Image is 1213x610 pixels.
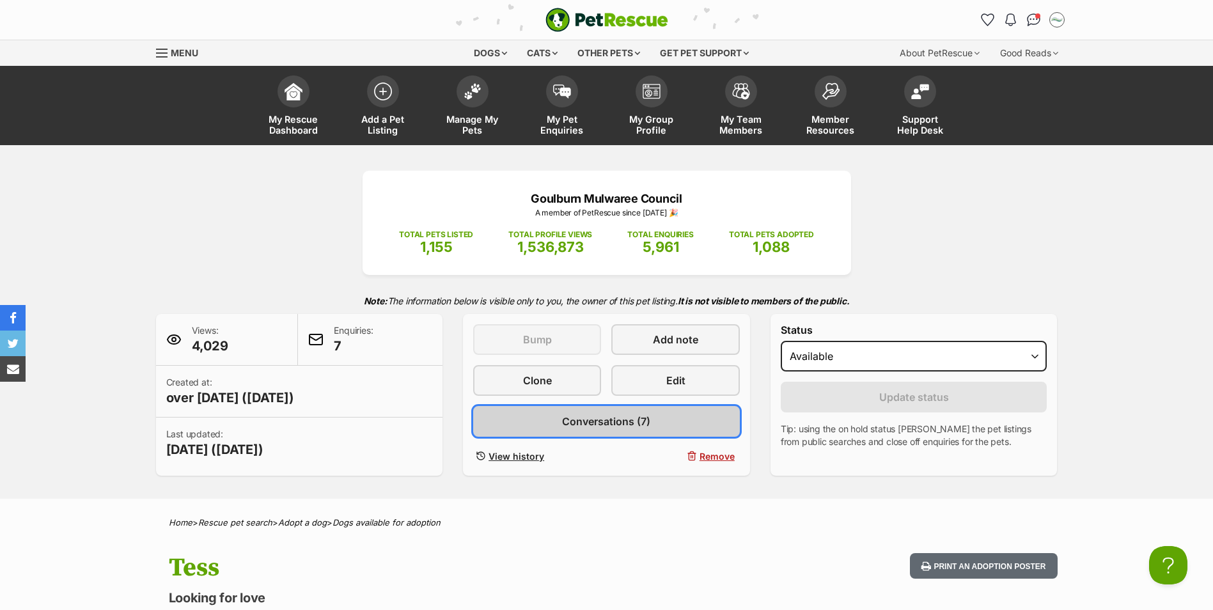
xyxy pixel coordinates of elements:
img: manage-my-pets-icon-02211641906a0b7f246fdf0571729dbe1e7629f14944591b6c1af311fb30b64b.svg [464,83,481,100]
a: Rescue pet search [198,517,272,528]
iframe: Help Scout Beacon - Open [1149,546,1187,584]
span: My Rescue Dashboard [265,114,322,136]
p: TOTAL PROFILE VIEWS [508,229,592,240]
button: Bump [473,324,601,355]
div: > > > [137,518,1077,528]
a: Favourites [978,10,998,30]
a: Home [169,517,192,528]
p: Tip: using the on hold status [PERSON_NAME] the pet listings from public searches and close off e... [781,423,1047,448]
h1: Tess [169,553,710,583]
a: My Pet Enquiries [517,69,607,145]
button: My account [1047,10,1067,30]
span: View history [489,450,544,463]
button: Print an adoption poster [910,553,1057,579]
a: Add note [611,324,739,355]
button: Remove [611,447,739,465]
span: Support Help Desk [891,114,949,136]
span: 7 [334,337,373,355]
a: Menu [156,40,207,63]
ul: Account quick links [978,10,1067,30]
img: team-members-icon-5396bd8760b3fe7c0b43da4ab00e1e3bb1a5d9ba89233759b79545d2d3fc5d0d.svg [732,83,750,100]
button: Notifications [1001,10,1021,30]
span: 5,961 [643,239,679,255]
img: member-resources-icon-8e73f808a243e03378d46382f2149f9095a855e16c252ad45f914b54edf8863c.svg [822,82,840,100]
div: Cats [518,40,567,66]
span: 4,029 [192,337,228,355]
img: group-profile-icon-3fa3cf56718a62981997c0bc7e787c4b2cf8bcc04b72c1350f741eb67cf2f40e.svg [643,84,661,99]
span: Remove [700,450,735,463]
img: notifications-46538b983faf8c2785f20acdc204bb7945ddae34d4c08c2a6579f10ce5e182be.svg [1005,13,1015,26]
span: 1,088 [753,239,790,255]
p: TOTAL PETS ADOPTED [729,229,814,240]
img: pet-enquiries-icon-7e3ad2cf08bfb03b45e93fb7055b45f3efa6380592205ae92323e6603595dc1f.svg [553,84,571,98]
p: Goulburn Mulwaree Council [382,190,832,207]
strong: Note: [364,295,387,306]
span: Member Resources [802,114,859,136]
img: Adam Skelly profile pic [1051,13,1063,26]
p: Views: [192,324,228,355]
span: Conversations (7) [562,414,650,429]
p: The information below is visible only to you, the owner of this pet listing. [156,288,1058,314]
div: Dogs [465,40,516,66]
strong: It is not visible to members of the public. [678,295,850,306]
div: Good Reads [991,40,1067,66]
a: Conversations (7) [473,406,740,437]
img: help-desk-icon-fdf02630f3aa405de69fd3d07c3f3aa587a6932b1a1747fa1d2bba05be0121f9.svg [911,84,929,99]
div: Other pets [568,40,649,66]
p: Last updated: [166,428,263,458]
p: TOTAL PETS LISTED [399,229,473,240]
span: Bump [523,332,552,347]
a: PetRescue [545,8,668,32]
span: Update status [879,389,949,405]
p: Created at: [166,376,294,407]
span: Add a Pet Listing [354,114,412,136]
span: Menu [171,47,198,58]
p: TOTAL ENQUIRIES [627,229,693,240]
a: Manage My Pets [428,69,517,145]
div: Get pet support [651,40,758,66]
a: Conversations [1024,10,1044,30]
span: 1,536,873 [517,239,584,255]
p: Looking for love [169,589,710,607]
span: [DATE] ([DATE]) [166,441,263,458]
a: My Team Members [696,69,786,145]
a: Edit [611,365,739,396]
label: Status [781,324,1047,336]
div: About PetRescue [891,40,989,66]
a: View history [473,447,601,465]
p: A member of PetRescue since [DATE] 🎉 [382,207,832,219]
span: My Pet Enquiries [533,114,591,136]
img: add-pet-listing-icon-0afa8454b4691262ce3f59096e99ab1cd57d4a30225e0717b998d2c9b9846f56.svg [374,82,392,100]
span: over [DATE] ([DATE]) [166,389,294,407]
span: Manage My Pets [444,114,501,136]
a: Support Help Desk [875,69,965,145]
a: Adopt a dog [278,517,327,528]
a: Dogs available for adoption [333,517,441,528]
a: My Rescue Dashboard [249,69,338,145]
img: dashboard-icon-eb2f2d2d3e046f16d808141f083e7271f6b2e854fb5c12c21221c1fb7104beca.svg [285,82,302,100]
a: Member Resources [786,69,875,145]
a: Clone [473,365,601,396]
a: My Group Profile [607,69,696,145]
span: My Team Members [712,114,770,136]
img: chat-41dd97257d64d25036548639549fe6c8038ab92f7586957e7f3b1b290dea8141.svg [1027,13,1040,26]
span: My Group Profile [623,114,680,136]
a: Add a Pet Listing [338,69,428,145]
span: Edit [666,373,685,388]
span: 1,155 [420,239,453,255]
img: logo-e224e6f780fb5917bec1dbf3a21bbac754714ae5b6737aabdf751b685950b380.svg [545,8,668,32]
span: Add note [653,332,698,347]
button: Update status [781,382,1047,412]
span: Clone [523,373,552,388]
p: Enquiries: [334,324,373,355]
